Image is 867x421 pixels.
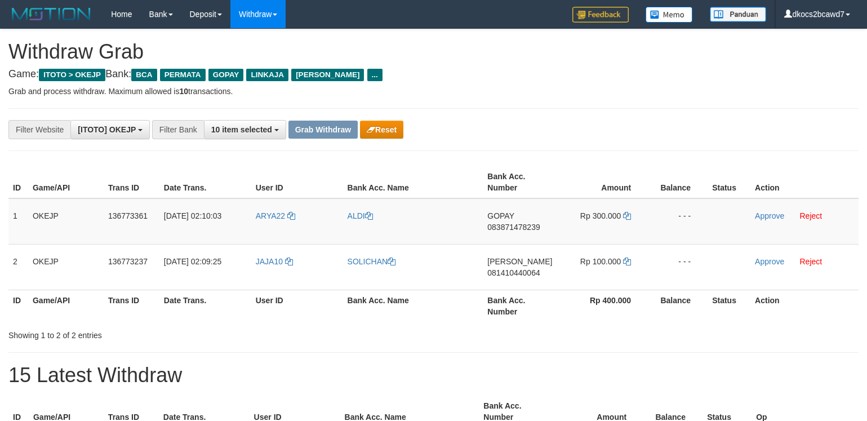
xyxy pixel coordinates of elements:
span: ARYA22 [256,211,285,220]
th: Date Trans. [159,166,251,198]
span: [DATE] 02:10:03 [164,211,221,220]
th: User ID [251,290,343,322]
img: panduan.png [710,7,766,22]
td: - - - [648,198,708,245]
span: JAJA10 [256,257,283,266]
img: Feedback.jpg [572,7,629,23]
h1: Withdraw Grab [8,41,859,63]
th: Action [750,166,859,198]
th: Status [708,290,750,322]
button: Reset [360,121,403,139]
th: Game/API [28,166,104,198]
span: ITOTO > OKEJP [39,69,105,81]
td: 1 [8,198,28,245]
a: Approve [755,257,784,266]
span: [ITOTO] OKEJP [78,125,136,134]
span: 136773237 [108,257,148,266]
a: Reject [799,257,822,266]
th: Status [708,166,750,198]
td: OKEJP [28,244,104,290]
a: Approve [755,211,784,220]
th: User ID [251,166,343,198]
td: - - - [648,244,708,290]
th: Game/API [28,290,104,322]
a: ARYA22 [256,211,295,220]
div: Filter Bank [152,120,204,139]
td: 2 [8,244,28,290]
th: Balance [648,166,708,198]
span: PERMATA [160,69,206,81]
div: Showing 1 to 2 of 2 entries [8,325,353,341]
span: Copy 083871478239 to clipboard [487,223,540,232]
a: SOLICHAN [348,257,396,266]
button: 10 item selected [204,120,286,139]
button: [ITOTO] OKEJP [70,120,150,139]
th: Trans ID [104,290,159,322]
span: [PERSON_NAME] [487,257,552,266]
span: [DATE] 02:09:25 [164,257,221,266]
th: Bank Acc. Number [483,290,558,322]
th: ID [8,290,28,322]
th: Balance [648,290,708,322]
th: Action [750,290,859,322]
span: Rp 300.000 [580,211,621,220]
span: BCA [131,69,157,81]
th: Trans ID [104,166,159,198]
p: Grab and process withdraw. Maximum allowed is transactions. [8,86,859,97]
a: Reject [799,211,822,220]
a: Copy 100000 to clipboard [623,257,631,266]
span: LINKAJA [246,69,288,81]
span: 10 item selected [211,125,272,134]
th: Bank Acc. Name [343,166,483,198]
a: Copy 300000 to clipboard [623,211,631,220]
h1: 15 Latest Withdraw [8,364,859,387]
span: [PERSON_NAME] [291,69,364,81]
th: ID [8,166,28,198]
img: Button%20Memo.svg [646,7,693,23]
th: Date Trans. [159,290,251,322]
td: OKEJP [28,198,104,245]
th: Rp 400.000 [558,290,648,322]
button: Grab Withdraw [288,121,358,139]
a: JAJA10 [256,257,293,266]
span: Copy 081410440064 to clipboard [487,268,540,277]
span: GOPAY [487,211,514,220]
a: ALDI [348,211,373,220]
span: GOPAY [208,69,244,81]
span: ... [367,69,383,81]
th: Amount [558,166,648,198]
h4: Game: Bank: [8,69,859,80]
th: Bank Acc. Number [483,166,558,198]
span: Rp 100.000 [580,257,621,266]
div: Filter Website [8,120,70,139]
strong: 10 [179,87,188,96]
span: 136773361 [108,211,148,220]
th: Bank Acc. Name [343,290,483,322]
img: MOTION_logo.png [8,6,94,23]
